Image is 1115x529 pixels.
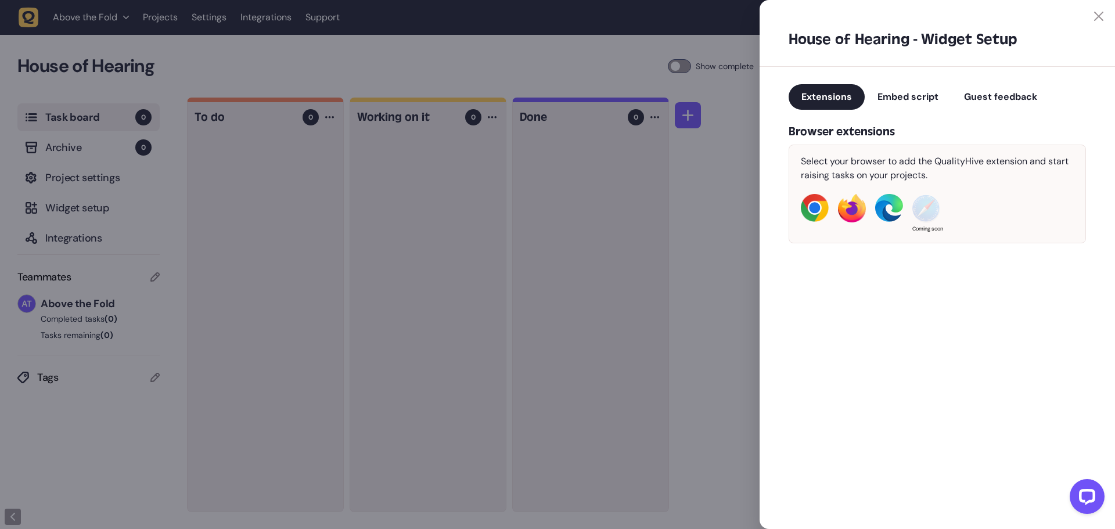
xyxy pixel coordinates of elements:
span: Extensions [801,91,852,103]
h4: Browser extensions [789,124,1086,140]
p: Select your browser to add the QualityHive extension and start raising tasks on your projects. [801,154,1074,182]
img: Firefox Extension [838,194,866,222]
span: Embed script [877,91,938,103]
h2: House of Hearing - Widget Setup [789,30,1086,49]
p: Coming soon [912,225,943,233]
img: Edge Extension [875,194,903,222]
iframe: LiveChat chat widget [1060,474,1109,523]
img: Chrome Extension [801,194,829,222]
span: Guest feedback [964,91,1037,103]
img: Safari Extension [912,194,940,224]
